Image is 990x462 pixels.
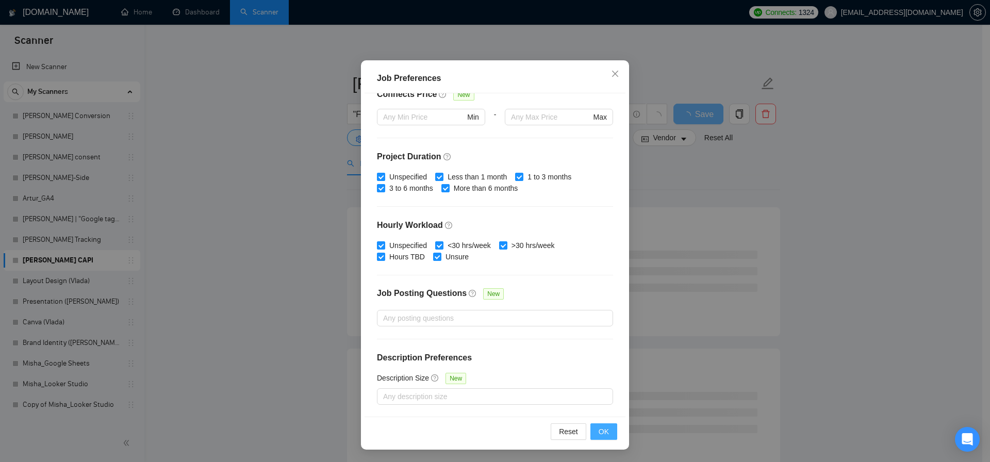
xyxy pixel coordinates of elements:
[593,111,607,123] span: Max
[377,372,429,384] h5: Description Size
[443,240,495,251] span: <30 hrs/week
[445,373,466,384] span: New
[385,251,429,262] span: Hours TBD
[377,287,467,300] h4: Job Posting Questions
[453,89,474,101] span: New
[611,70,619,78] span: close
[377,151,613,163] h4: Project Duration
[445,221,453,229] span: question-circle
[955,427,980,452] div: Open Intercom Messenger
[443,153,452,161] span: question-circle
[467,111,479,123] span: Min
[523,171,575,183] span: 1 to 3 months
[385,240,431,251] span: Unspecified
[599,426,609,437] span: OK
[485,109,505,138] div: -
[431,374,439,382] span: question-circle
[439,90,447,98] span: question-circle
[377,219,613,232] h4: Hourly Workload
[377,352,613,364] h4: Description Preferences
[377,88,437,101] h4: Connects Price
[511,111,591,123] input: Any Max Price
[469,289,477,298] span: question-circle
[551,423,586,440] button: Reset
[507,240,559,251] span: >30 hrs/week
[601,60,629,88] button: Close
[383,111,465,123] input: Any Min Price
[443,171,511,183] span: Less than 1 month
[385,171,431,183] span: Unspecified
[450,183,522,194] span: More than 6 months
[377,72,613,85] div: Job Preferences
[559,426,578,437] span: Reset
[590,423,617,440] button: OK
[385,183,437,194] span: 3 to 6 months
[483,288,504,300] span: New
[441,251,473,262] span: Unsure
